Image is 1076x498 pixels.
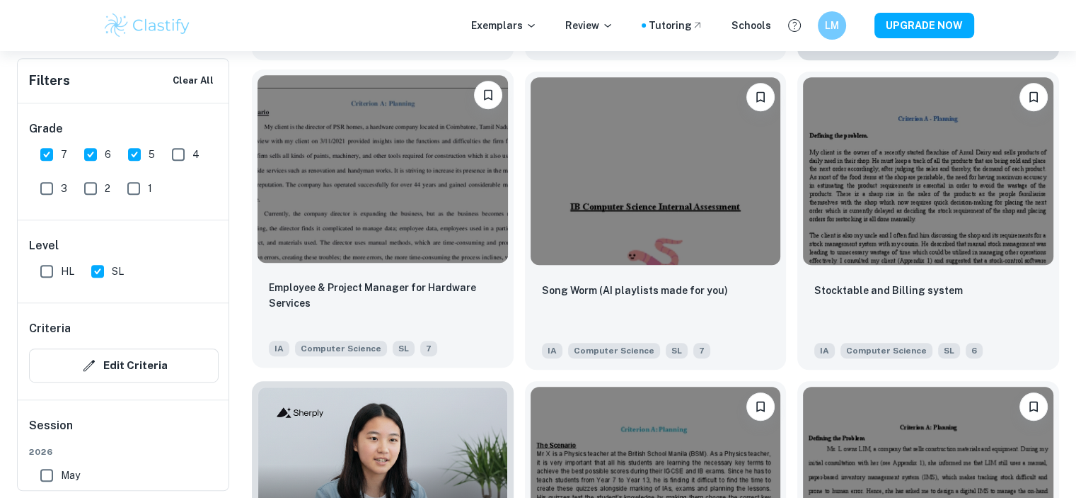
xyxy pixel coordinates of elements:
[649,18,703,33] a: Tutoring
[966,343,983,358] span: 6
[29,320,71,337] h6: Criteria
[803,77,1053,265] img: Computer Science IA example thumbnail: Stocktable and Billing system
[474,81,502,109] button: Bookmark
[568,343,660,358] span: Computer Science
[103,11,192,40] img: Clastify logo
[61,264,74,279] span: HL
[61,147,67,162] span: 7
[295,341,387,356] span: Computer Science
[693,343,710,358] span: 7
[29,120,219,137] h6: Grade
[525,72,787,370] a: BookmarkSong Worm (AI playlists made for you)IAComputer ScienceSL7
[814,343,835,358] span: IA
[938,343,960,358] span: SL
[731,18,771,33] a: Schools
[814,283,963,298] p: Stocktable and Billing system
[105,147,111,162] span: 6
[782,13,806,38] button: Help and Feedback
[29,446,219,458] span: 2026
[61,468,80,483] span: May
[471,18,537,33] p: Exemplars
[666,343,688,358] span: SL
[393,341,415,356] span: SL
[818,11,846,40] button: LM
[542,343,562,358] span: IA
[1019,392,1048,421] button: Bookmark
[1019,83,1048,111] button: Bookmark
[542,283,728,298] p: Song Worm (AI playlists made for you)
[61,181,67,196] span: 3
[746,83,775,111] button: Bookmark
[29,349,219,383] button: Edit Criteria
[192,147,199,162] span: 4
[252,72,514,370] a: BookmarkEmployee & Project Manager for Hardware ServicesIAComputer ScienceSL7
[169,70,217,91] button: Clear All
[148,181,152,196] span: 1
[29,237,219,254] h6: Level
[746,392,775,421] button: Bookmark
[797,72,1059,370] a: Bookmark Stocktable and Billing systemIAComputer ScienceSL6
[112,264,124,279] span: SL
[823,18,840,33] h6: LM
[269,280,497,311] p: Employee & Project Manager for Hardware Services
[565,18,613,33] p: Review
[420,341,437,356] span: 7
[840,343,932,358] span: Computer Science
[149,147,155,162] span: 5
[29,71,70,91] h6: Filters
[258,75,508,263] img: Computer Science IA example thumbnail: Employee & Project Manager for Hardware
[29,417,219,446] h6: Session
[105,181,110,196] span: 2
[874,13,974,38] button: UPGRADE NOW
[269,341,289,356] span: IA
[531,77,781,265] img: Computer Science IA example thumbnail: Song Worm (AI playlists made for you)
